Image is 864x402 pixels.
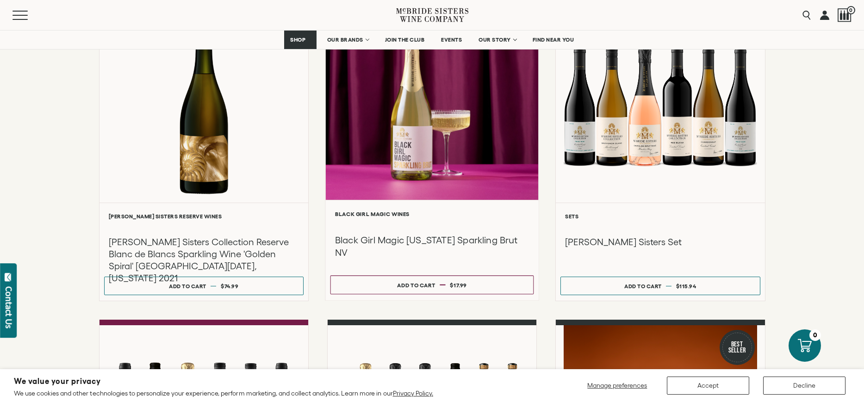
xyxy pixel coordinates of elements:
a: OUR STORY [472,31,522,49]
h3: [PERSON_NAME] Sisters Set [565,236,755,248]
p: We use cookies and other technologies to personalize your experience, perform marketing, and coll... [14,389,433,397]
h2: We value your privacy [14,377,433,385]
h6: Sets [565,213,755,219]
span: SHOP [290,37,306,43]
h6: Black Girl Magic Wines [335,211,529,217]
div: Contact Us [4,286,13,328]
span: OUR BRANDS [327,37,363,43]
a: McBride Sisters Set Sets [PERSON_NAME] Sisters Set Add to cart $115.94 [555,4,765,301]
button: Manage preferences [582,377,653,395]
span: JOIN THE CLUB [385,37,425,43]
span: EVENTS [441,37,462,43]
a: White Best Seller McBride Sisters Collection Reserve Blanc de Blancs Sparkling Wine 'Golden Spira... [99,4,309,301]
span: $17.99 [450,282,467,288]
span: $74.99 [221,283,238,289]
button: Add to cart $115.94 [560,277,760,295]
a: SHOP [284,31,317,49]
button: Decline [763,377,845,395]
div: Add to cart [624,279,662,293]
div: 0 [809,329,821,341]
a: EVENTS [435,31,468,49]
a: OUR BRANDS [321,31,374,49]
a: Privacy Policy. [393,390,433,397]
div: Add to cart [397,278,435,292]
span: Manage preferences [587,382,647,389]
button: Add to cart $17.99 [330,276,534,295]
span: FIND NEAR YOU [533,37,574,43]
h6: [PERSON_NAME] Sisters Reserve Wines [109,213,299,219]
span: OUR STORY [479,37,511,43]
a: FIND NEAR YOU [527,31,580,49]
span: $115.94 [676,283,696,289]
a: JOIN THE CLUB [379,31,431,49]
span: 0 [847,6,855,14]
button: Add to cart $74.99 [104,277,304,295]
button: Mobile Menu Trigger [12,11,46,20]
h3: Black Girl Magic [US_STATE] Sparkling Brut NV [335,234,529,259]
h3: [PERSON_NAME] Sisters Collection Reserve Blanc de Blancs Sparkling Wine 'Golden Spiral' [GEOGRAPH... [109,236,299,284]
button: Accept [667,377,749,395]
div: Add to cart [169,279,206,293]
